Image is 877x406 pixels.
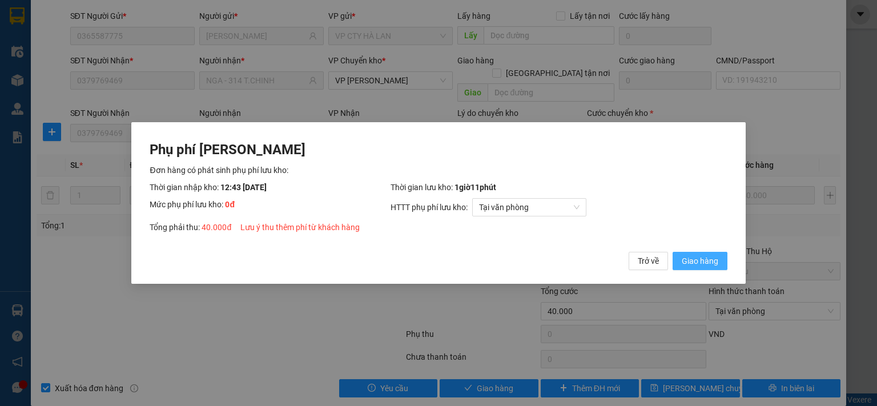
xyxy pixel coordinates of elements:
[682,255,718,267] span: Giao hàng
[107,28,477,42] li: 271 - [PERSON_NAME] - [GEOGRAPHIC_DATA] - [GEOGRAPHIC_DATA]
[391,198,727,216] div: HTTT phụ phí lưu kho:
[240,223,360,232] span: Lưu ý thu thêm phí từ khách hàng
[14,78,170,116] b: GỬI : VP [GEOGRAPHIC_DATA]
[629,252,668,270] button: Trở về
[14,14,100,71] img: logo.jpg
[673,252,727,270] button: Giao hàng
[454,183,496,192] span: 1 giờ 11 phút
[202,223,231,232] span: 40.000 đ
[150,142,305,158] span: Phụ phí [PERSON_NAME]
[391,181,727,194] div: Thời gian lưu kho:
[150,164,727,176] div: Đơn hàng có phát sinh phụ phí lưu kho:
[479,199,580,216] span: Tại văn phòng
[225,200,235,209] span: 0 đ
[150,198,390,216] div: Mức phụ phí lưu kho:
[638,255,659,267] span: Trở về
[220,183,267,192] span: 12:43 [DATE]
[150,221,727,234] div: Tổng phải thu:
[150,181,390,194] div: Thời gian nhập kho:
